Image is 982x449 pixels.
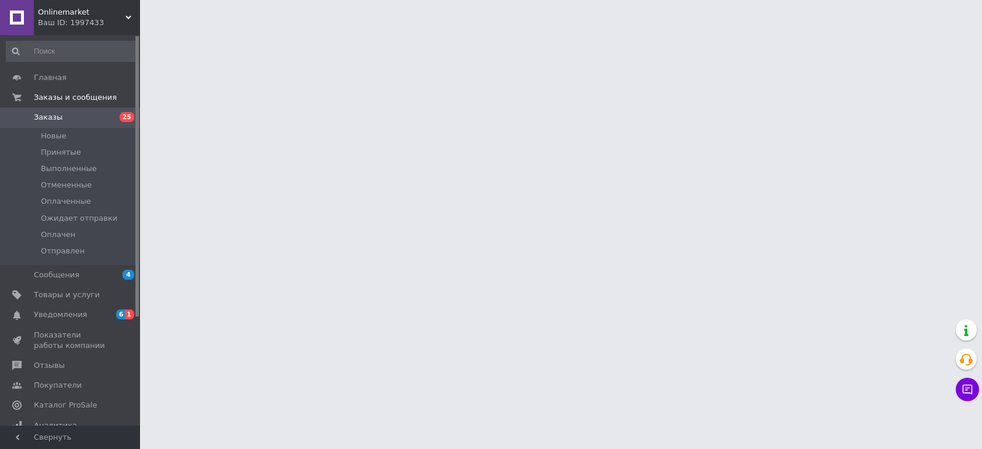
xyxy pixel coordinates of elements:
[34,360,65,371] span: Отзывы
[41,196,91,207] span: Оплаченные
[34,270,79,280] span: Сообщения
[116,309,125,319] span: 6
[38,7,125,18] span: Onlinemarket
[41,213,117,224] span: Ожидает отправки
[956,378,979,401] button: Чат с покупателем
[34,72,67,83] span: Главная
[41,163,97,174] span: Выполненные
[120,112,134,122] span: 25
[38,18,140,28] div: Ваш ID: 1997433
[41,180,92,190] span: Отмененные
[34,330,108,351] span: Показатели работы компании
[34,400,97,410] span: Каталог ProSale
[41,147,81,158] span: Принятые
[41,246,85,256] span: Отправлен
[34,420,77,431] span: Аналитика
[34,112,62,123] span: Заказы
[41,131,67,141] span: Новые
[34,309,87,320] span: Уведомления
[41,229,75,240] span: Оплачен
[34,92,117,103] span: Заказы и сообщения
[125,309,134,319] span: 1
[34,380,82,391] span: Покупатели
[123,270,134,280] span: 4
[6,41,137,62] input: Поиск
[34,290,100,300] span: Товары и услуги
